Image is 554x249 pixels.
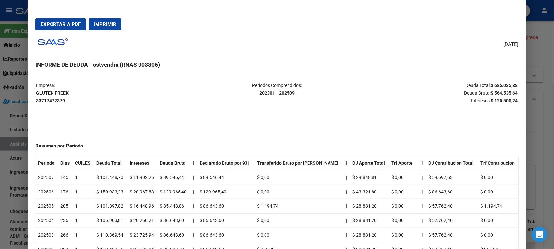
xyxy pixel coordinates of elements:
td: $ 0,00 [389,170,419,185]
th: | [419,228,426,242]
td: $ 1.194,74 [478,199,518,214]
h3: INFORME DE DEUDA - ostvendra (RNAS 003306) [35,60,518,69]
td: $ 86.643,60 [157,214,190,228]
td: $ 29.848,81 [350,170,389,185]
td: $ 16.448,96 [127,199,157,214]
span: Exportar a PDF [41,21,81,27]
td: $ 86.643,60 [426,185,478,199]
th: CUILES [73,156,94,170]
td: $ 0,00 [254,185,343,199]
td: $ 0,00 [478,214,518,228]
td: $ 28.881,20 [350,199,389,214]
td: 1 [73,199,94,214]
strong: GLUTEN FREEK 33717472379 [36,90,69,103]
th: DJ Contribucion Total [426,156,478,170]
td: 236 [58,214,73,228]
strong: $ 120.500,24 [491,98,518,103]
th: Periodo [35,156,58,170]
td: $ 86.643,60 [157,228,190,242]
td: $ 0,00 [389,185,419,199]
td: $ 28.881,20 [350,214,389,228]
th: Declarado Bruto por 931 [197,156,254,170]
td: 1 [73,185,94,199]
td: 205 [58,199,73,214]
td: $ 0,00 [254,214,343,228]
span: Imprimir [94,21,116,27]
p: Periodos Comprendidos: [197,82,357,97]
td: $ 20.260,21 [127,214,157,228]
td: $ 129.965,40 [197,185,254,199]
td: $ 129.965,40 [157,185,190,199]
td: 202507 [35,170,58,185]
td: $ 85.448,86 [157,199,190,214]
th: | [343,156,350,170]
td: $ 43.321,80 [350,185,389,199]
td: $ 110.369,54 [94,228,127,242]
p: Empresa: [36,82,196,104]
td: | [190,170,197,185]
td: | [190,185,197,199]
td: $ 28.881,20 [350,228,389,242]
td: $ 1.194,74 [254,199,343,214]
button: Exportar a PDF [35,18,86,30]
td: $ 0,00 [478,170,518,185]
td: $ 0,00 [478,185,518,199]
th: Trf Aporte [389,156,419,170]
td: $ 0,00 [478,228,518,242]
td: $ 57.762,40 [426,214,478,228]
td: 176 [58,185,73,199]
strong: 202301 - 202509 [259,90,295,96]
td: | [190,228,197,242]
td: $ 0,00 [254,170,343,185]
th: | [419,170,426,185]
td: 202505 [35,199,58,214]
td: | [343,185,350,199]
td: 1 [73,214,94,228]
td: $ 57.762,40 [426,228,478,242]
td: 1 [73,228,94,242]
td: $ 20.967,83 [127,185,157,199]
td: $ 86.643,60 [197,199,254,214]
th: Intereses [127,156,157,170]
td: $ 89.546,44 [157,170,190,185]
strong: $ 685.035,88 [491,83,518,88]
td: $ 86.643,60 [197,228,254,242]
th: Transferido Bruto por [PERSON_NAME] [254,156,343,170]
td: $ 101.448,70 [94,170,127,185]
th: | [419,185,426,199]
td: | [343,170,350,185]
th: Trf Contribucion [478,156,518,170]
td: 145 [58,170,73,185]
td: $ 101.897,82 [94,199,127,214]
th: Deuda Bruta [157,156,190,170]
th: Dias [58,156,73,170]
th: | [419,214,426,228]
td: 202503 [35,228,58,242]
div: Open Intercom Messenger [532,227,547,242]
td: $ 89.546,44 [197,170,254,185]
td: | [343,199,350,214]
td: $ 0,00 [254,228,343,242]
th: Deuda Total [94,156,127,170]
strong: $ 564.535,64 [491,90,518,96]
th: | [190,156,197,170]
td: $ 0,00 [389,214,419,228]
td: $ 57.762,40 [426,199,478,214]
th: | [419,199,426,214]
td: $ 150.933,23 [94,185,127,199]
td: $ 106.903,81 [94,214,127,228]
td: 202506 [35,185,58,199]
td: 202504 [35,214,58,228]
td: | [190,214,197,228]
p: Deuda Total: Deuda Bruta: Intereses: [358,82,518,104]
td: $ 86.643,60 [197,214,254,228]
td: $ 59.697,63 [426,170,478,185]
span: [DATE] [504,41,519,48]
th: DJ Aporte Total [350,156,389,170]
td: $ 0,00 [389,228,419,242]
td: $ 0,00 [389,199,419,214]
h4: Resumen por Período [35,142,518,150]
th: | [419,156,426,170]
td: 1 [73,170,94,185]
td: | [190,199,197,214]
